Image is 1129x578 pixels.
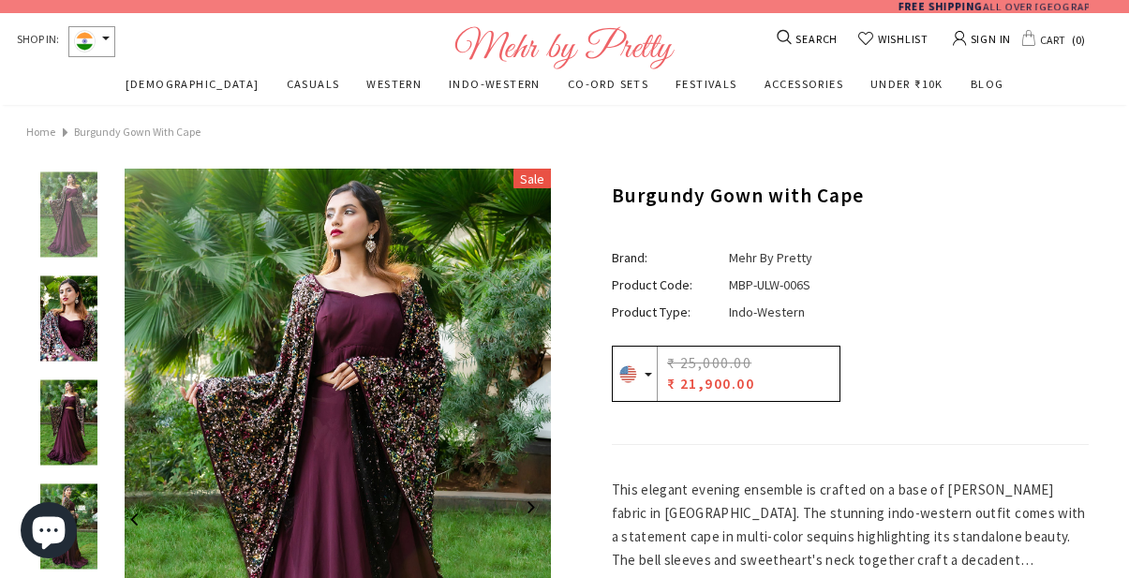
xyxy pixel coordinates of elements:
span: [DEMOGRAPHIC_DATA] [126,77,260,91]
span: SEARCH [794,29,838,50]
span: UNDER ₹10K [870,77,943,91]
span: ₹ 21,900.00 [667,375,754,393]
span: Burgundy Gown with Cape [612,183,864,208]
span: MBP-ULW-006S [729,276,810,293]
img: Burgundy Gown with Cape [36,171,101,257]
span: WISHLIST [874,29,928,50]
span: ACCESSORIES [765,77,843,91]
span: Burgundy Gown with Cape [74,120,201,144]
span: SHOP IN: [17,26,59,57]
a: SIGN IN [953,23,1011,52]
a: Home [26,120,55,144]
span: CASUALS [287,77,340,91]
a: UNDER ₹10K [870,75,943,104]
a: SEARCH [779,29,838,50]
a: Mehr By Pretty [729,249,812,266]
inbox-online-store-chat: Shopify online store chat [15,502,82,563]
span: ₹ 25,000.00 [667,354,751,372]
a: FESTIVALS [676,75,737,104]
a: [DEMOGRAPHIC_DATA] [126,75,260,104]
a: CART 0 [1021,28,1089,51]
img: Burgundy Gown with Cape [36,483,101,569]
span: INDO-WESTERN [449,77,541,91]
span: BLOG [971,77,1004,91]
label: Product Type: [612,302,721,322]
img: USD [617,363,639,385]
a: WISHLIST [857,29,928,50]
span: CART [1036,28,1067,51]
span: Indo-Western [729,304,805,320]
a: ACCESSORIES [765,75,843,104]
a: CO-ORD SETS [568,75,648,104]
a: WESTERN [366,75,422,104]
a: INDO-WESTERN [449,75,541,104]
label: Brand: [612,247,721,268]
a: CASUALS [287,75,340,104]
span: FESTIVALS [676,77,737,91]
label: Product Code: [612,274,721,295]
img: Logo Footer [454,26,675,69]
span: WESTERN [366,77,422,91]
img: Burgundy Gown with Cape [36,379,101,465]
span: SIGN IN [967,26,1011,50]
span: 0 [1067,28,1089,51]
img: Burgundy Gown with Cape [36,275,101,361]
span: CO-ORD SETS [568,77,648,91]
a: BLOG [971,75,1004,104]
